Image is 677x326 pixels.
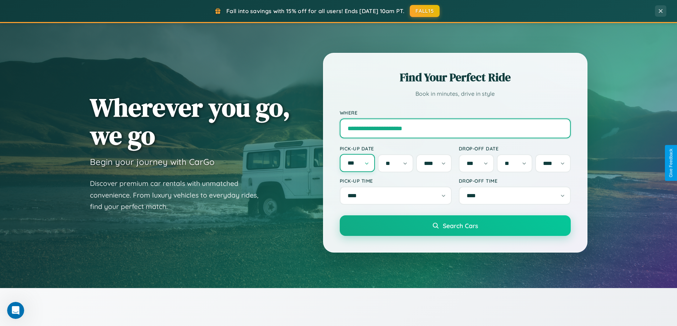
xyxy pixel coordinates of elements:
[340,145,452,151] label: Pick-up Date
[340,70,571,85] h2: Find Your Perfect Ride
[459,178,571,184] label: Drop-off Time
[443,222,478,230] span: Search Cars
[340,89,571,99] p: Book in minutes, drive in style
[90,178,268,212] p: Discover premium car rentals with unmatched convenience. From luxury vehicles to everyday rides, ...
[226,7,404,15] span: Fall into savings with 15% off for all users! Ends [DATE] 10am PT.
[340,215,571,236] button: Search Cars
[459,145,571,151] label: Drop-off Date
[410,5,440,17] button: FALL15
[340,178,452,184] label: Pick-up Time
[90,93,290,149] h1: Wherever you go, we go
[668,149,673,177] div: Give Feedback
[7,302,24,319] iframe: Intercom live chat
[90,156,215,167] h3: Begin your journey with CarGo
[340,110,571,116] label: Where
